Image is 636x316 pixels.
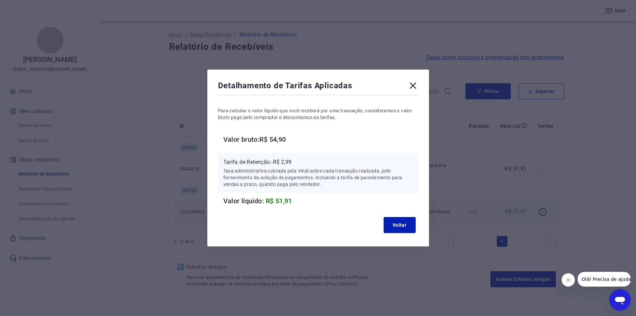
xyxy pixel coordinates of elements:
h6: Valor líquido: [223,196,418,206]
iframe: Fechar mensagem [562,273,575,287]
p: Tarifa de Retenção: -R$ 2,99 [223,158,413,166]
iframe: Botão para abrir a janela de mensagens [609,289,631,311]
span: R$ 51,91 [266,197,292,205]
p: Taxa administrativa cobrada pela Vindi sobre cada transação realizada, pelo fornecimento da soluç... [223,168,413,188]
button: Voltar [384,217,416,233]
span: Olá! Precisa de ajuda? [4,5,56,10]
iframe: Mensagem da empresa [578,272,631,287]
h6: Valor bruto: R$ 54,90 [223,134,418,145]
div: Detalhamento de Tarifas Aplicadas [218,80,418,94]
p: Para calcular o valor líquido que você receberá por uma transação, consideramos o valor bruto pag... [218,107,418,121]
